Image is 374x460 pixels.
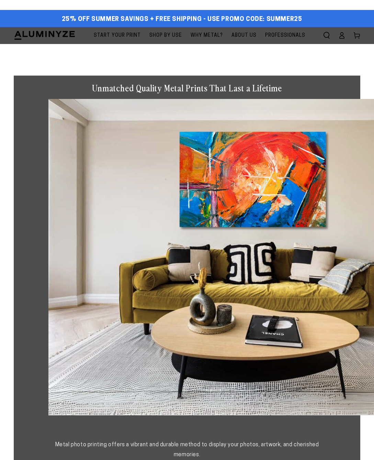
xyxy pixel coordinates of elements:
[62,16,302,23] span: 25% off Summer Savings + Free Shipping - Use Promo Code: SUMMER25
[265,31,305,40] span: Professionals
[14,44,360,62] h1: Metal Prints
[319,28,334,43] summary: Search our site
[228,27,260,44] a: About Us
[48,82,326,94] h1: Unmatched Quality Metal Prints That Last a Lifetime
[55,442,319,458] span: Metal photo printing offers a vibrant and durable method to display your photos, artwork, and che...
[187,27,226,44] a: Why Metal?
[262,27,309,44] a: Professionals
[149,31,182,40] span: Shop By Use
[90,27,144,44] a: Start Your Print
[14,30,76,41] img: Aluminyze
[191,31,223,40] span: Why Metal?
[146,27,185,44] a: Shop By Use
[231,31,257,40] span: About Us
[94,31,141,40] span: Start Your Print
